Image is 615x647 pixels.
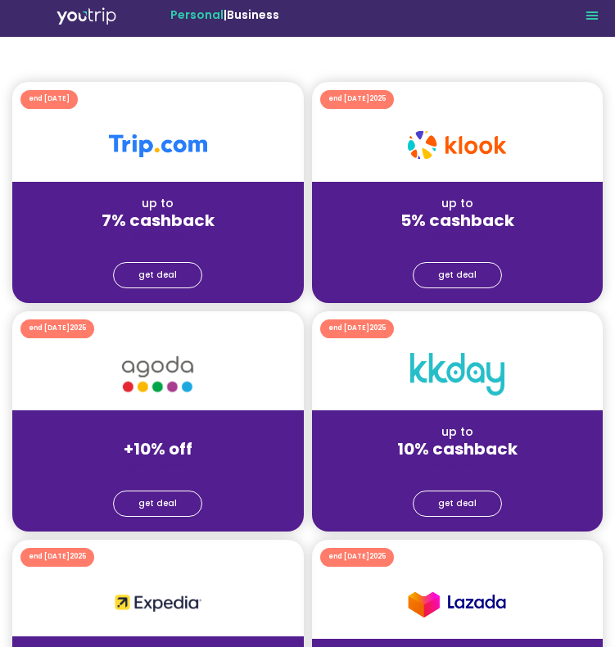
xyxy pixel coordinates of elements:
[328,551,386,563] div: end [DATE]
[138,500,177,508] span: get deal
[438,500,477,508] span: get deal
[170,7,224,23] span: Personal
[312,228,604,245] div: placeholder
[70,552,86,561] span: 2025
[438,271,477,279] span: get deal
[12,423,304,441] div: up to
[413,491,502,517] a: get deal
[12,457,304,473] div: placeholder
[312,195,604,212] div: up to
[29,551,86,563] div: end [DATE]
[369,552,386,561] span: 2025
[227,7,279,23] a: Business
[12,441,304,457] div: +10% off
[142,195,174,211] span: up to
[113,491,202,517] a: get deal
[369,323,386,333] span: 2025
[70,323,86,333] span: 2025
[328,93,386,106] div: end [DATE]
[413,262,502,288] a: get deal
[113,262,202,288] a: get deal
[170,7,279,23] span: |
[582,5,602,25] div: Menu Toggle
[312,423,604,441] div: up to
[369,94,386,103] span: 2025
[312,441,604,457] div: 10% cashback
[138,271,177,279] span: get deal
[12,228,304,245] div: placehold
[29,93,70,106] div: end [DATE]
[12,212,304,228] div: 7% cashback
[328,323,386,335] div: end [DATE]
[312,212,604,228] div: 5% cashback
[29,323,86,335] div: end [DATE]
[312,457,604,473] div: placeholder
